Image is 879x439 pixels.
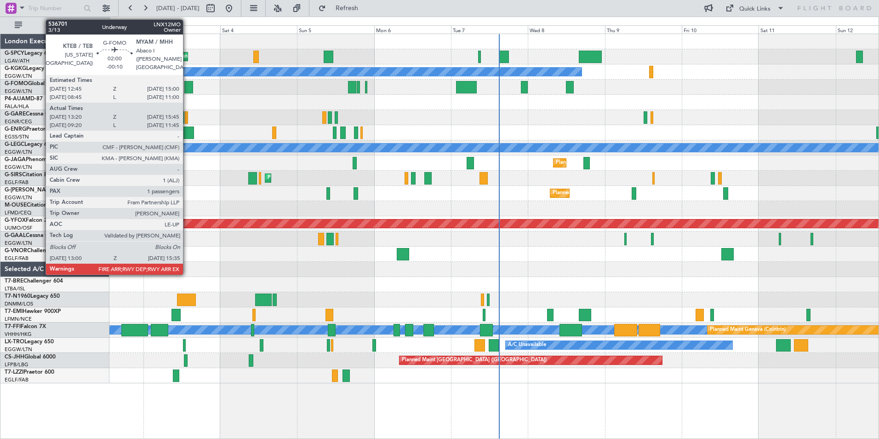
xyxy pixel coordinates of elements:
[314,1,369,16] button: Refresh
[5,339,54,345] a: LX-TROLegacy 650
[156,4,200,12] span: [DATE] - [DATE]
[5,278,23,284] span: T7-BRE
[5,309,61,314] a: T7-EMIHawker 900XP
[5,294,30,299] span: T7-N1960
[5,187,107,193] a: G-[PERSON_NAME]Cessna Citation XLS
[5,96,25,102] span: P4-AUA
[682,25,759,34] div: Fri 10
[268,171,412,185] div: Planned Maint [GEOGRAPHIC_DATA] ([GEOGRAPHIC_DATA])
[5,225,32,231] a: UUMO/OSF
[5,339,24,345] span: LX-TRO
[5,51,54,56] a: G-SPCYLegacy 650
[5,118,32,125] a: EGNR/CEG
[5,66,26,71] span: G-KGKG
[451,25,528,34] div: Tue 7
[5,248,27,254] span: G-VNOR
[739,5,771,14] div: Quick Links
[5,81,28,87] span: G-FOMO
[5,248,67,254] a: G-VNORChallenger 650
[5,240,32,247] a: EGGW/LTN
[5,142,54,147] a: G-LEGCLegacy 600
[721,1,789,16] button: Quick Links
[374,25,451,34] div: Mon 6
[5,133,29,140] a: EGSS/STN
[5,361,29,368] a: LFPB/LBG
[5,209,31,216] a: LFMD/CEQ
[5,58,29,64] a: LGAV/ATH
[24,22,97,29] span: All Aircraft
[143,25,220,34] div: Fri 3
[5,218,64,223] a: G-YFOXFalcon 2000EX
[5,66,56,71] a: G-KGKGLegacy 600
[5,172,57,178] a: G-SIRSCitation Excel
[5,187,56,193] span: G-[PERSON_NAME]
[5,73,32,80] a: EGGW/LTN
[5,51,24,56] span: G-SPCY
[5,354,56,360] a: CS-JHHGlobal 6000
[5,285,25,292] a: LTBA/ISL
[5,111,26,117] span: G-GARE
[5,111,80,117] a: G-GARECessna Citation XLS+
[5,172,22,178] span: G-SIRS
[111,18,127,26] div: [DATE]
[5,81,59,87] a: G-FOMOGlobal 6000
[5,142,24,147] span: G-LEGC
[5,331,32,338] a: VHHH/HKG
[5,354,24,360] span: CS-JHH
[5,294,60,299] a: T7-N1960Legacy 650
[328,5,366,12] span: Refresh
[5,202,71,208] a: M-OUSECitation Mustang
[5,127,57,132] a: G-ENRGPraetor 600
[402,353,547,367] div: Planned Maint [GEOGRAPHIC_DATA] ([GEOGRAPHIC_DATA])
[10,18,100,33] button: All Aircraft
[5,278,63,284] a: T7-BREChallenger 604
[5,157,26,162] span: G-JAGA
[5,96,43,102] a: P4-AUAMD-87
[605,25,682,34] div: Thu 9
[528,25,605,34] div: Wed 8
[5,370,23,375] span: T7-LZZI
[508,338,546,352] div: A/C Unavailable
[5,233,26,238] span: G-GAAL
[5,233,80,238] a: G-GAALCessna Citation XLS+
[5,370,54,375] a: T7-LZZIPraetor 600
[5,324,46,329] a: T7-FFIFalcon 7X
[710,323,786,337] div: Planned Maint Geneva (Cointrin)
[5,103,29,110] a: FALA/HLA
[5,316,32,323] a: LFMN/NCE
[759,25,835,34] div: Sat 11
[5,127,26,132] span: G-ENRG
[5,218,26,223] span: G-YFOX
[5,309,23,314] span: T7-EMI
[556,156,701,170] div: Planned Maint [GEOGRAPHIC_DATA] ([GEOGRAPHIC_DATA])
[220,25,297,34] div: Sat 4
[297,25,374,34] div: Sun 5
[171,50,265,64] div: Unplanned Maint [GEOGRAPHIC_DATA]
[5,346,32,353] a: EGGW/LTN
[5,300,33,307] a: DNMM/LOS
[5,164,32,171] a: EGGW/LTN
[5,179,29,186] a: EGLF/FAB
[28,1,81,15] input: Trip Number
[553,186,697,200] div: Planned Maint [GEOGRAPHIC_DATA] ([GEOGRAPHIC_DATA])
[5,255,29,262] a: EGLF/FAB
[5,88,32,95] a: EGGW/LTN
[5,202,27,208] span: M-OUSE
[5,149,32,156] a: EGGW/LTN
[5,324,21,329] span: T7-FFI
[5,376,29,383] a: EGLF/FAB
[5,194,32,201] a: EGGW/LTN
[5,157,58,162] a: G-JAGAPhenom 300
